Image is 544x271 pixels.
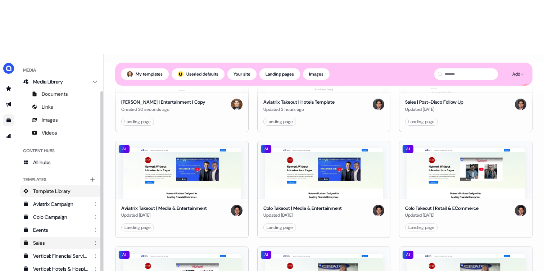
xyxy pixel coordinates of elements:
[20,157,100,168] a: All hubs
[20,211,100,223] a: Colo Campaign
[178,71,183,77] img: userled logo
[231,205,242,216] img: Hugh
[33,200,89,208] div: Aviatrix Campaign
[33,78,63,85] span: Media Library
[267,224,293,231] div: Landing page
[515,205,526,216] img: Hugh
[20,198,100,210] a: Aviatrix Campaign
[115,141,249,238] button: Aviatrix Takeout | Media & EntertainmentAIAviatrix Takeout | Media & EntertainmentUpdated [DATE]H...
[121,68,169,80] button: My templates
[373,99,384,110] img: Hugh
[42,129,57,136] span: Videos
[260,250,272,259] div: AI
[20,127,100,139] a: Videos
[3,114,14,126] a: Go to templates
[408,118,435,125] div: Landing page
[257,141,391,238] button: Colo Takeout | Media & EntertainmentAIColo Takeout | Media & EntertainmentUpdated [DATE]HughLandi...
[408,224,435,231] div: Landing page
[405,106,463,113] div: Updated [DATE]
[402,145,414,153] div: AI
[405,205,479,212] div: Colo Takeout | Retail & ECommerce
[263,205,342,212] div: Colo Takeout | Media & Entertainment
[42,90,68,98] span: Documents
[33,252,89,259] div: Vertical: Financial Services
[267,118,293,125] div: Landing page
[20,174,100,185] div: Templates
[123,148,241,199] img: Aviatrix Takeout | Media & Entertainment
[20,250,100,262] a: Vertical: Financial Services
[172,68,225,80] button: userled logo;Userled defaults
[127,71,133,77] img: Carlos
[20,145,100,157] div: Content Hubs
[20,224,100,236] a: Events
[42,103,53,110] span: Links
[407,148,525,199] img: Colo Takeout | Retail & ECommerce
[20,114,100,126] a: Images
[399,141,532,238] button: Colo Takeout | Retail & ECommerceAIColo Takeout | Retail & ECommerceUpdated [DATE]HughLanding page
[20,237,100,249] a: Sales
[33,239,89,247] div: Sales
[263,212,342,219] div: Updated [DATE]
[20,76,100,87] a: Media Library
[121,205,207,212] div: Aviatrix Takeout | Media & Entertainment
[405,212,479,219] div: Updated [DATE]
[33,226,89,234] div: Events
[42,116,58,123] span: Images
[124,118,151,125] div: Landing page
[227,68,257,80] button: Your site
[33,159,51,166] span: All hubs
[265,148,383,199] img: Colo Takeout | Media & Entertainment
[263,106,335,113] div: Updated 3 hours ago
[3,83,14,94] a: Go to prospects
[20,101,100,113] a: Links
[20,88,100,100] a: Documents
[33,213,89,221] div: Colo Campaign
[118,250,130,259] div: AI
[3,99,14,110] a: Go to outbound experience
[3,130,14,142] a: Go to attribution
[402,250,414,259] div: AI
[118,145,130,153] div: AI
[373,205,384,216] img: Hugh
[178,71,183,77] div: ;
[121,212,207,219] div: Updated [DATE]
[303,68,330,80] button: Images
[260,145,272,153] div: AI
[259,68,300,80] button: Landing pages
[124,224,151,231] div: Landing page
[20,64,100,76] div: Media
[121,106,205,113] div: Created 20 seconds ago
[231,99,242,110] img: Carlos
[507,68,527,80] button: Add
[20,185,100,197] a: Template Library
[33,188,71,195] span: Template Library
[515,99,526,110] img: Hugh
